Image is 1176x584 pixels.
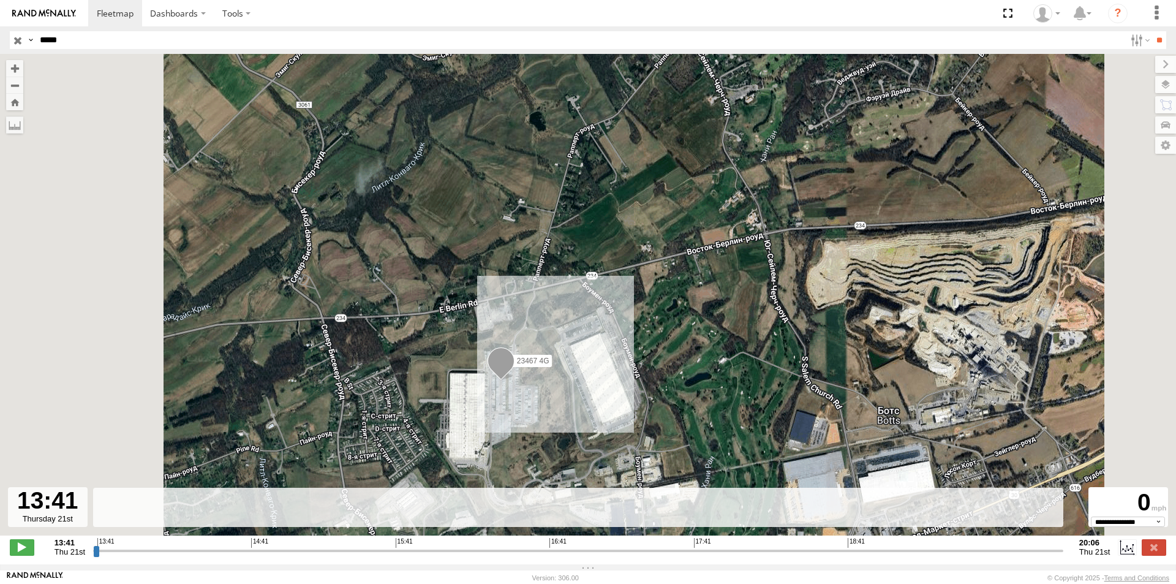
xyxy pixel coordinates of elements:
label: Search Filter Options [1126,31,1152,49]
div: © Copyright 2025 - [1047,574,1169,582]
a: Visit our Website [7,572,63,584]
span: Thu 21st Aug 2025 [1079,547,1110,556]
label: Measure [6,116,23,134]
span: 18:41 [848,538,865,548]
label: Map Settings [1155,137,1176,154]
strong: 20:06 [1079,538,1110,547]
label: Close [1142,539,1166,555]
span: 23467 4G [517,356,549,365]
span: 15:41 [396,538,413,548]
a: Terms and Conditions [1104,574,1169,582]
img: rand-logo.svg [12,9,76,18]
span: 16:41 [549,538,567,548]
div: 0 [1090,489,1166,517]
strong: 13:41 [55,538,85,547]
button: Zoom in [6,60,23,77]
span: 17:41 [694,538,711,548]
button: Zoom Home [6,94,23,110]
div: Version: 306.00 [532,574,579,582]
span: Thu 21st Aug 2025 [55,547,85,556]
span: 14:41 [251,538,268,548]
label: Play/Stop [10,539,34,555]
div: Sardor Khadjimedov [1029,4,1065,23]
button: Zoom out [6,77,23,94]
span: 13:41 [97,538,115,548]
i: ? [1108,4,1128,23]
label: Search Query [26,31,36,49]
